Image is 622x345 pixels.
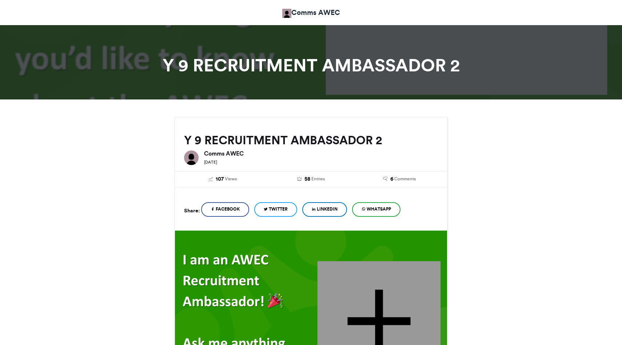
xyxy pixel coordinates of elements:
img: Comms AWEC [184,150,199,165]
h1: Y 9 RECRUITMENT AMBASSADOR 2 [109,56,513,74]
span: WhatsApp [367,206,391,212]
span: 58 [304,175,310,183]
h6: Comms AWEC [204,150,438,156]
a: Comms AWEC [282,7,340,18]
span: Facebook [216,206,240,212]
img: Comms AWEC [282,9,291,18]
a: WhatsApp [352,202,400,217]
h2: Y 9 RECRUITMENT AMBASSADOR 2 [184,134,438,147]
a: 58 Entries [272,175,350,183]
span: Comments [394,176,416,182]
h5: Share: [184,206,200,215]
small: [DATE] [204,160,217,165]
a: Facebook [201,202,249,217]
a: 6 Comments [360,175,438,183]
span: 6 [390,175,393,183]
span: 107 [216,175,224,183]
span: Views [225,176,237,182]
a: LinkedIn [302,202,347,217]
a: 107 Views [184,175,262,183]
span: Entries [311,176,325,182]
span: LinkedIn [317,206,338,212]
span: Twitter [269,206,288,212]
a: Twitter [254,202,297,217]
